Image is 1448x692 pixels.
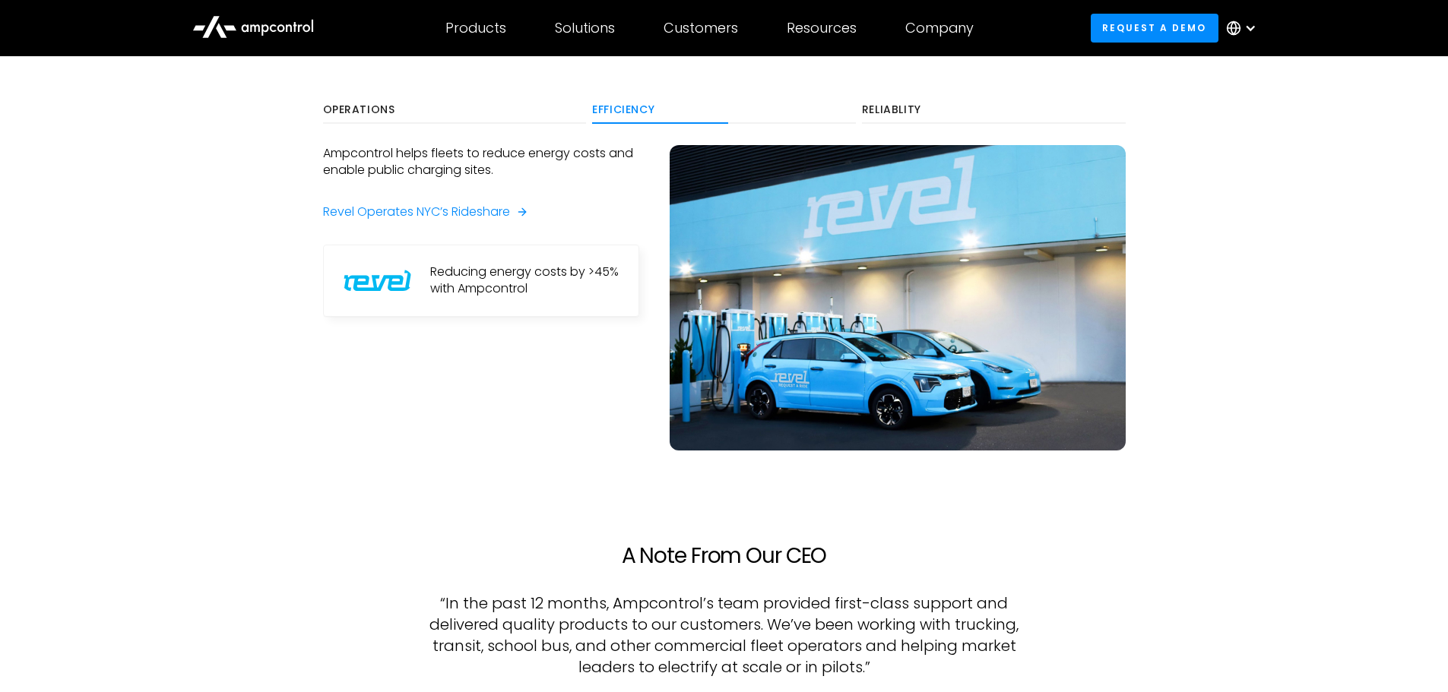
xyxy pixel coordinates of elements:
[323,204,510,220] div: Revel Operates NYC’s Rideshare
[555,20,615,36] div: Solutions
[787,20,857,36] div: Resources
[323,145,640,179] p: Ampcontrol helps fleets to reduce energy costs and enable public charging sites.
[1091,14,1218,42] a: Request a demo
[323,204,640,220] a: Revel Operates NYC’s Rideshare
[445,20,506,36] div: Products
[323,103,587,117] div: Operations
[905,20,974,36] div: Company
[862,103,1126,117] div: Reliablity
[664,20,738,36] div: Customers
[342,270,413,291] img: Revel Logo
[430,264,620,298] div: Reducing energy costs by >45% with Ampcontrol
[427,543,1022,569] h2: A Note From Our CEO
[670,145,1125,450] img: Demo EV ride share vehicles in a Revel event booth
[592,103,856,117] div: Efficiency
